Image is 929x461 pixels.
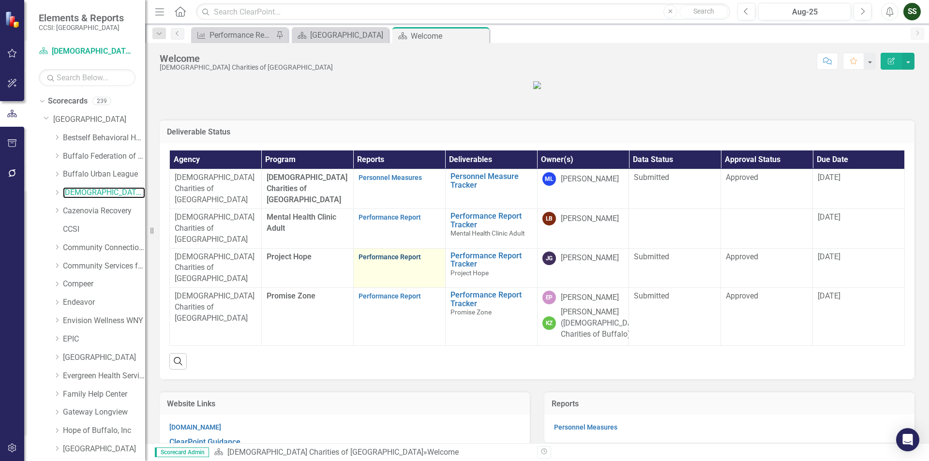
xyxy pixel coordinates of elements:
a: Family Help Center [63,389,145,400]
a: Buffalo Urban League [63,169,145,180]
td: Double-Click to Edit [537,288,629,346]
span: Approved [726,173,758,182]
td: Double-Click to Edit [353,288,445,346]
div: [PERSON_NAME] [561,253,619,264]
td: Double-Click to Edit [813,288,905,346]
span: [DATE] [818,291,840,300]
span: [DATE] [818,212,840,222]
div: Performance Report [210,29,273,41]
a: Cazenovia Recovery [63,206,145,217]
a: Performance Report Tracker [450,212,532,229]
div: Welcome [160,53,333,64]
td: Double-Click to Edit [813,169,905,209]
td: Double-Click to Edit [721,248,813,288]
td: Double-Click to Edit [353,208,445,248]
span: Promise Zone [450,308,492,316]
a: Envision Wellness WNY [63,315,145,327]
span: [DATE] [818,252,840,261]
input: Search Below... [39,69,135,86]
a: [DOMAIN_NAME] [169,423,221,431]
td: Double-Click to Edit [170,169,262,209]
div: [GEOGRAPHIC_DATA] [310,29,386,41]
div: EP [542,291,556,304]
a: Community Services for Every1, Inc. [63,261,145,272]
a: [DEMOGRAPHIC_DATA] Charities of [GEOGRAPHIC_DATA] [63,187,145,198]
a: Performance Report [359,292,421,300]
img: Catholic%20Charities%20v3.png [533,81,541,89]
a: ClearPoint Guidance [169,437,240,446]
div: » [214,447,530,458]
span: Submitted [634,252,669,261]
div: Welcome [411,30,487,42]
button: Search [679,5,728,18]
td: Double-Click to Edit [721,208,813,248]
td: Double-Click to Edit Right Click for Context Menu [445,288,537,346]
h3: Reports [552,400,907,408]
td: Double-Click to Edit [813,248,905,288]
span: Mental Health Clinic Adult [267,212,336,233]
h3: Deliverable Status [167,128,907,136]
a: Performance Report Tracker [450,291,532,308]
a: Performance Report [359,253,421,261]
td: Double-Click to Edit [170,248,262,288]
button: Aug-25 [758,3,851,20]
td: Double-Click to Edit [629,248,721,288]
span: Promise Zone [267,291,315,300]
p: [DEMOGRAPHIC_DATA] Charities of [GEOGRAPHIC_DATA] [175,212,256,245]
td: Double-Click to Edit [813,208,905,248]
div: [DEMOGRAPHIC_DATA] Charities of [GEOGRAPHIC_DATA] [160,64,333,71]
td: Double-Click to Edit [721,169,813,209]
a: Bestself Behavioral Health, Inc. [63,133,145,144]
a: Scorecards [48,96,88,107]
td: Double-Click to Edit [537,208,629,248]
a: Compeer [63,279,145,290]
div: LB [542,212,556,225]
div: Aug-25 [762,6,848,18]
button: SS [903,3,921,20]
span: [DATE] [818,173,840,182]
span: Search [693,7,714,15]
span: Approved [726,291,758,300]
span: Elements & Reports [39,12,124,24]
p: [DEMOGRAPHIC_DATA] Charities of [GEOGRAPHIC_DATA] [175,252,256,285]
a: Hope of Buffalo, Inc [63,425,145,436]
div: KZ [542,316,556,330]
span: Approved [726,252,758,261]
div: ML [542,172,556,186]
span: Project Hope [450,269,489,277]
a: Performance Report [194,29,273,41]
td: Double-Click to Edit [170,208,262,248]
img: ClearPoint Strategy [5,11,22,28]
a: Performance Report [359,213,421,221]
a: Personnel Measure Tracker [450,172,532,189]
a: Evergreen Health Services [63,371,145,382]
a: [GEOGRAPHIC_DATA] [294,29,386,41]
a: Buffalo Federation of Neighborhood Centers [63,151,145,162]
a: Performance Report Tracker [450,252,532,268]
td: Double-Click to Edit Right Click for Context Menu [445,248,537,288]
p: [DEMOGRAPHIC_DATA] Charities of [GEOGRAPHIC_DATA] [175,291,256,324]
div: [PERSON_NAME] [561,174,619,185]
span: [DEMOGRAPHIC_DATA] Charities of [GEOGRAPHIC_DATA] [267,173,347,204]
h3: Website Links [167,400,523,408]
td: Double-Click to Edit [537,169,629,209]
a: [DEMOGRAPHIC_DATA] Charities of [GEOGRAPHIC_DATA] [227,447,423,457]
div: [PERSON_NAME] ([DEMOGRAPHIC_DATA] Charities of Buffalo) [561,307,643,340]
a: [GEOGRAPHIC_DATA] [53,114,145,125]
td: Double-Click to Edit [353,169,445,209]
span: Scorecard Admin [155,447,209,457]
span: Project Hope [267,252,312,261]
td: Double-Click to Edit [353,248,445,288]
a: [DEMOGRAPHIC_DATA] Charities of [GEOGRAPHIC_DATA] [39,46,135,57]
span: Submitted [634,291,669,300]
td: Double-Click to Edit [170,288,262,346]
small: CCSI: [GEOGRAPHIC_DATA] [39,24,124,31]
div: JG [542,252,556,265]
td: Double-Click to Edit [537,248,629,288]
a: EPIC [63,334,145,345]
a: [GEOGRAPHIC_DATA] [63,352,145,363]
p: [DEMOGRAPHIC_DATA] Charities of [GEOGRAPHIC_DATA] [175,172,256,206]
a: Personnel Measures [359,174,422,181]
a: CCSI [63,224,145,235]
